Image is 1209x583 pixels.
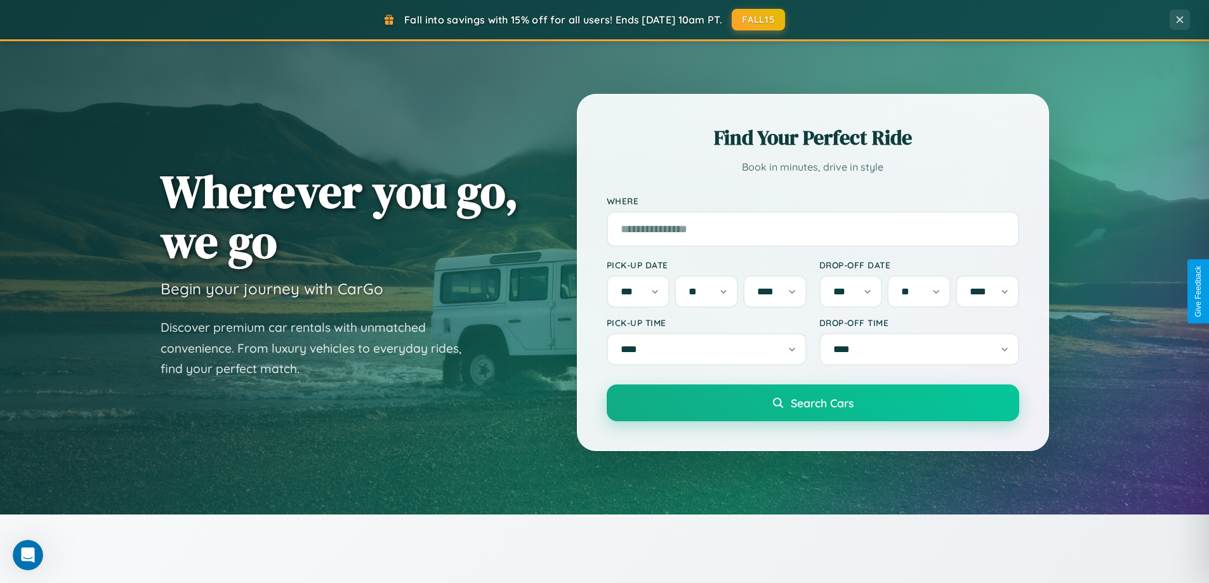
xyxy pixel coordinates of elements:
[13,540,43,570] iframe: Intercom live chat
[791,396,854,410] span: Search Cars
[819,317,1019,328] label: Drop-off Time
[607,124,1019,152] h2: Find Your Perfect Ride
[607,195,1019,206] label: Where
[161,317,478,379] p: Discover premium car rentals with unmatched convenience. From luxury vehicles to everyday rides, ...
[607,259,807,270] label: Pick-up Date
[819,259,1019,270] label: Drop-off Date
[607,317,807,328] label: Pick-up Time
[161,279,383,298] h3: Begin your journey with CarGo
[161,166,519,266] h1: Wherever you go, we go
[607,158,1019,176] p: Book in minutes, drive in style
[607,384,1019,421] button: Search Cars
[404,13,722,26] span: Fall into savings with 15% off for all users! Ends [DATE] 10am PT.
[732,9,785,30] button: FALL15
[1194,266,1203,317] div: Give Feedback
